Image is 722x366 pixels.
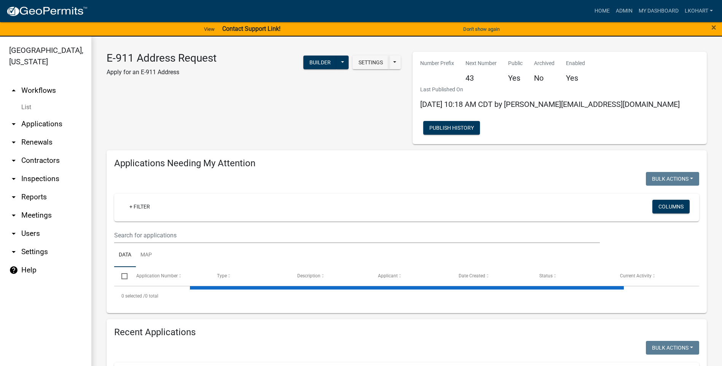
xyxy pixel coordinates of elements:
i: arrow_drop_down [9,119,18,129]
a: Admin [613,4,636,18]
p: Archived [534,59,555,67]
a: lkohart [682,4,716,18]
i: arrow_drop_down [9,211,18,220]
button: Close [711,23,716,32]
a: Data [114,243,136,267]
span: Status [539,273,553,278]
datatable-header-cell: Select [114,267,129,285]
h5: Yes [566,73,585,83]
datatable-header-cell: Type [209,267,290,285]
h5: 43 [465,73,497,83]
wm-modal-confirm: Workflow Publish History [423,125,480,131]
h4: Recent Applications [114,327,699,338]
a: My Dashboard [636,4,682,18]
button: Bulk Actions [646,341,699,355]
span: Applicant [378,273,398,278]
strong: Contact Support Link! [222,25,281,32]
span: 0 selected / [121,293,145,299]
button: Builder [303,56,337,69]
span: Type [217,273,227,278]
a: View [201,23,218,35]
datatable-header-cell: Status [532,267,613,285]
datatable-header-cell: Description [290,267,371,285]
button: Columns [652,200,690,213]
span: Description [297,273,320,278]
i: arrow_drop_down [9,193,18,202]
h5: No [534,73,555,83]
span: × [711,22,716,33]
i: arrow_drop_down [9,174,18,183]
h5: Yes [508,73,523,83]
span: Application Number [136,273,178,278]
p: Apply for an E-911 Address [107,68,217,77]
i: arrow_drop_down [9,247,18,256]
i: arrow_drop_down [9,138,18,147]
button: Don't show again [460,23,503,35]
p: Next Number [465,59,497,67]
button: Settings [352,56,389,69]
div: 0 total [114,286,699,306]
i: help [9,266,18,275]
h4: Applications Needing My Attention [114,158,699,169]
a: Home [591,4,613,18]
input: Search for applications [114,228,600,243]
p: Last Published On [420,86,680,94]
datatable-header-cell: Date Created [451,267,532,285]
i: arrow_drop_down [9,229,18,238]
span: Current Activity [620,273,652,278]
i: arrow_drop_down [9,156,18,165]
datatable-header-cell: Application Number [129,267,209,285]
p: Enabled [566,59,585,67]
i: arrow_drop_up [9,86,18,95]
datatable-header-cell: Current Activity [613,267,693,285]
a: + Filter [123,200,156,213]
a: Map [136,243,156,267]
p: Number Prefix [420,59,454,67]
h3: E-911 Address Request [107,52,217,65]
datatable-header-cell: Applicant [371,267,451,285]
span: [DATE] 10:18 AM CDT by [PERSON_NAME][EMAIL_ADDRESS][DOMAIN_NAME] [420,100,680,109]
span: Date Created [459,273,485,278]
button: Bulk Actions [646,172,699,186]
p: Public [508,59,523,67]
button: Publish History [423,121,480,135]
